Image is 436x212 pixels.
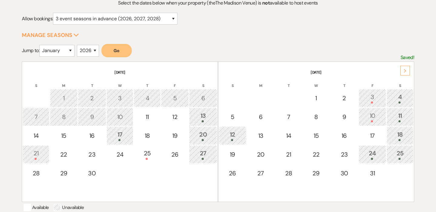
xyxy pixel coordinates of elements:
div: 8 [306,112,326,121]
div: 18 [390,130,410,141]
div: 16 [334,131,355,140]
th: M [247,76,275,88]
div: 20 [250,150,271,159]
div: 16 [81,131,103,140]
div: 4 [390,92,410,104]
div: 10 [362,111,383,122]
div: 21 [26,149,46,160]
div: 9 [334,112,355,121]
div: 22 [53,150,74,159]
div: 28 [26,169,46,178]
th: T [78,76,106,88]
div: 22 [306,150,326,159]
div: 12 [164,112,185,121]
th: T [330,76,358,88]
div: 17 [362,131,383,140]
div: 29 [306,169,326,178]
div: 11 [390,111,410,122]
div: 5 [164,94,185,103]
th: F [359,76,386,88]
th: [DATE] [23,62,217,75]
div: 6 [250,112,271,121]
div: 23 [81,150,103,159]
div: 15 [306,131,326,140]
p: Available [24,204,49,211]
div: 30 [334,169,355,178]
div: 27 [193,149,214,160]
div: 11 [137,112,157,121]
div: 19 [164,131,185,140]
div: 19 [222,150,243,159]
th: S [387,76,413,88]
div: 23 [334,150,355,159]
th: M [50,76,77,88]
div: 6 [193,94,214,103]
div: 31 [362,169,383,178]
div: 9 [81,112,103,121]
th: W [107,76,133,88]
div: 15 [53,131,74,140]
div: 27 [250,169,271,178]
div: 5 [222,112,243,121]
div: 3 [110,94,130,103]
th: S [189,76,217,88]
div: 29 [53,169,74,178]
div: 26 [222,169,243,178]
div: 2 [334,94,355,103]
div: 30 [81,169,103,178]
div: 26 [164,150,185,159]
p: Saved! [401,54,414,61]
div: 21 [279,150,299,159]
th: T [134,76,160,88]
span: Jump to: [22,47,39,54]
div: 20 [193,130,214,141]
div: 25 [390,149,410,160]
div: 8 [53,112,74,121]
div: 3 [362,92,383,104]
th: W [302,76,330,88]
p: Unavailable [54,204,84,211]
div: 24 [362,149,383,160]
div: 12 [222,130,243,141]
div: 2 [81,94,103,103]
button: Go [101,44,132,57]
div: 14 [279,131,299,140]
div: 17 [110,130,130,141]
div: 25 [137,149,157,160]
div: 13 [250,131,271,140]
th: T [275,76,302,88]
div: 1 [53,94,74,103]
div: 14 [26,131,46,140]
div: 7 [279,112,299,121]
th: [DATE] [219,62,413,75]
span: Allow bookings: [22,15,53,22]
th: F [161,76,188,88]
div: 18 [137,131,157,140]
div: 24 [110,150,130,159]
button: Manage Seasons [22,32,79,38]
th: S [23,76,49,88]
div: 13 [193,111,214,122]
div: 28 [279,169,299,178]
div: 10 [110,112,130,121]
div: 4 [137,94,157,103]
div: 1 [306,94,326,103]
th: S [219,76,246,88]
div: 7 [26,112,46,121]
